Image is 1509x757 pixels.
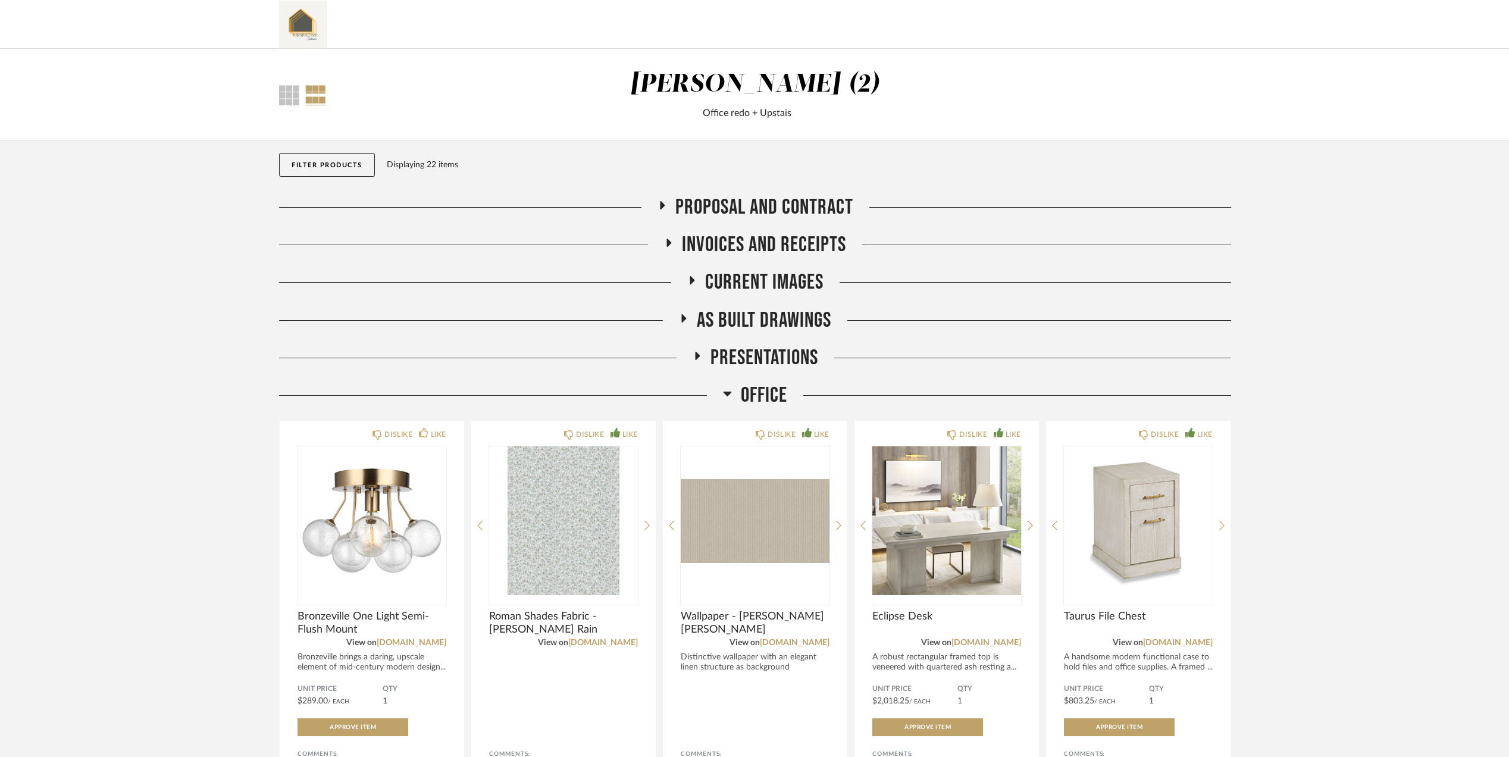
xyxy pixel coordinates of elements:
[1143,639,1213,647] a: [DOMAIN_NAME]
[298,697,328,705] span: $289.00
[768,428,796,440] div: DISLIKE
[814,428,829,440] div: LIKE
[1151,428,1179,440] div: DISLIKE
[959,428,987,440] div: DISLIKE
[384,428,412,440] div: DISLIKE
[872,652,1021,672] div: A robust rectangular framed top is veneered with quartered ash resting a...
[921,639,951,647] span: View on
[431,428,446,440] div: LIKE
[904,724,951,730] span: Approve Item
[682,232,846,258] span: invoices and receipts
[760,639,829,647] a: [DOMAIN_NAME]
[1064,610,1213,623] span: Taurus File Chest
[298,684,383,694] span: Unit Price
[710,345,818,371] span: Presentations
[675,195,853,220] span: proposal and contract
[872,718,983,736] button: Approve Item
[909,699,931,705] span: / Each
[872,610,1021,623] span: Eclipse Desk
[681,446,829,595] div: 0
[741,383,787,408] span: Office
[377,639,446,647] a: [DOMAIN_NAME]
[681,652,829,672] div: Distinctive wallpaper with an elegant linen structure as background
[872,446,1021,595] div: 0
[1197,428,1213,440] div: LIKE
[681,446,829,595] img: undefined
[730,639,760,647] span: View on
[1064,446,1213,595] img: undefined
[1064,446,1213,595] div: 0
[1064,697,1094,705] span: $803.25
[298,652,446,672] div: Bronzeville brings a daring, upscale element of mid-century modern design...
[681,610,829,636] span: Wallpaper - [PERSON_NAME] [PERSON_NAME]
[1113,639,1143,647] span: View on
[957,697,962,705] span: 1
[298,446,446,595] img: undefined
[872,684,957,694] span: Unit Price
[328,699,349,705] span: / Each
[383,697,387,705] span: 1
[622,428,638,440] div: LIKE
[1149,684,1213,694] span: QTY
[330,724,376,730] span: Approve Item
[441,106,1053,120] div: Office redo + Upstais
[1006,428,1021,440] div: LIKE
[279,1,327,48] img: 160db8c2-a9c3-462d-999a-f84536e197ed.png
[1064,718,1175,736] button: Approve Item
[298,610,446,636] span: Bronzeville One Light Semi-Flush Mount
[1149,697,1154,705] span: 1
[576,428,604,440] div: DISLIKE
[538,639,568,647] span: View on
[705,270,824,295] span: Current Images
[630,72,880,97] div: [PERSON_NAME] (2)
[346,639,377,647] span: View on
[489,446,638,595] img: undefined
[697,308,831,333] span: As Built Drawings
[957,684,1021,694] span: QTY
[1064,684,1149,694] span: Unit Price
[298,718,408,736] button: Approve Item
[872,697,909,705] span: $2,018.25
[951,639,1021,647] a: [DOMAIN_NAME]
[383,684,446,694] span: QTY
[489,610,638,636] span: Roman Shades Fabric - [PERSON_NAME] Rain
[1096,724,1142,730] span: Approve Item
[489,446,638,595] div: 0
[387,158,1226,171] div: Displaying 22 items
[568,639,638,647] a: [DOMAIN_NAME]
[872,446,1021,595] img: undefined
[298,446,446,595] div: 0
[279,153,375,177] button: Filter Products
[1064,652,1213,672] div: A handsome modern functional case to hold files and office supplies. A framed ...
[1094,699,1116,705] span: / Each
